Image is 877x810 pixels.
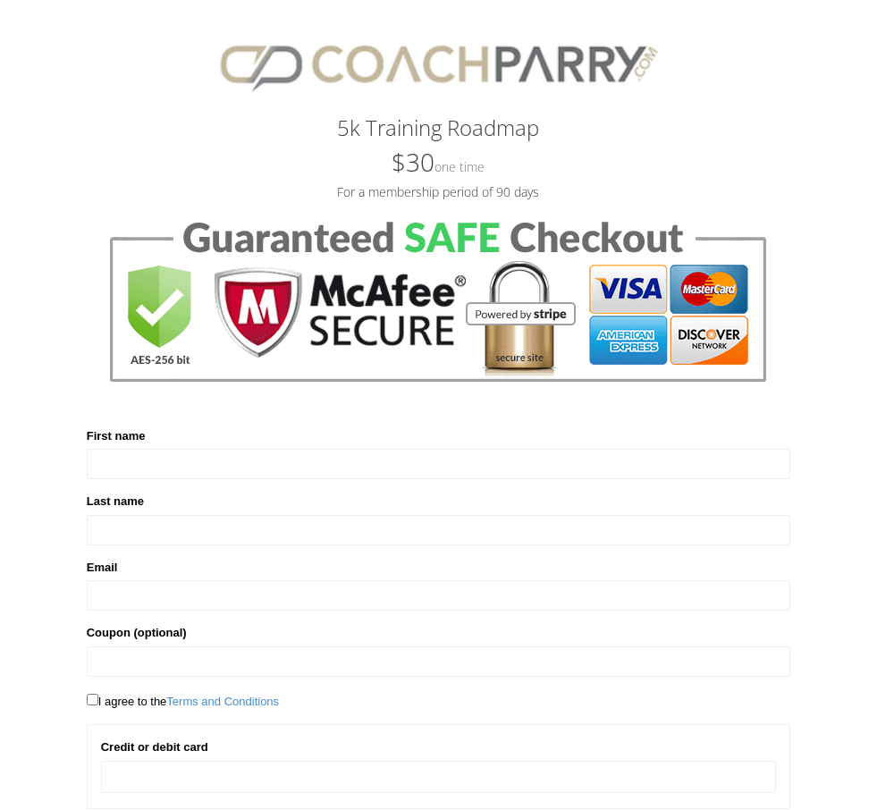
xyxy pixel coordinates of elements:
[87,493,144,510] label: Last name
[87,695,279,708] span: I agree to the
[101,738,208,756] label: Credit or debit card
[87,559,118,577] label: Email
[166,695,279,708] a: Terms and Conditions
[392,145,485,179] span: $30
[87,185,791,198] h5: For a membership period of 90 days
[195,31,683,98] img: CPlogo.png
[87,427,146,445] label: First name
[113,769,765,784] iframe: Secure card payment input frame
[87,624,187,642] label: Coupon (optional)
[434,158,485,175] small: One time
[87,116,791,139] h3: 5k Training Roadmap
